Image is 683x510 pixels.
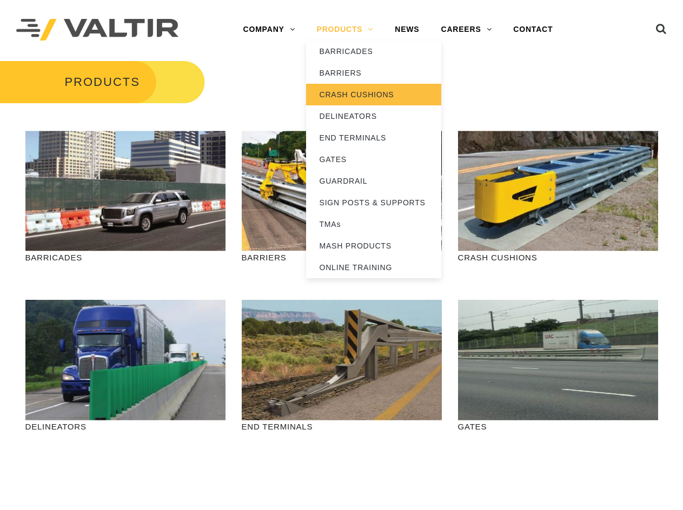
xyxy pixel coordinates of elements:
[306,41,441,62] a: BARRICADES
[25,251,226,264] p: BARRICADES
[458,251,658,264] p: CRASH CUSHIONS
[458,420,658,433] p: GATES
[384,19,430,41] a: NEWS
[16,19,178,41] img: Valtir
[306,19,384,41] a: PRODUCTS
[306,170,441,192] a: GUARDRAIL
[242,420,442,433] p: END TERMINALS
[306,192,441,213] a: SIGN POSTS & SUPPORTS
[430,19,502,41] a: CAREERS
[306,235,441,257] a: MASH PRODUCTS
[306,62,441,84] a: BARRIERS
[233,19,306,41] a: COMPANY
[306,105,441,127] a: DELINEATORS
[242,251,442,264] p: BARRIERS
[306,127,441,149] a: END TERMINALS
[25,420,226,433] p: DELINEATORS
[306,149,441,170] a: GATES
[306,257,441,278] a: ONLINE TRAINING
[306,84,441,105] a: CRASH CUSHIONS
[306,213,441,235] a: TMAs
[502,19,563,41] a: CONTACT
